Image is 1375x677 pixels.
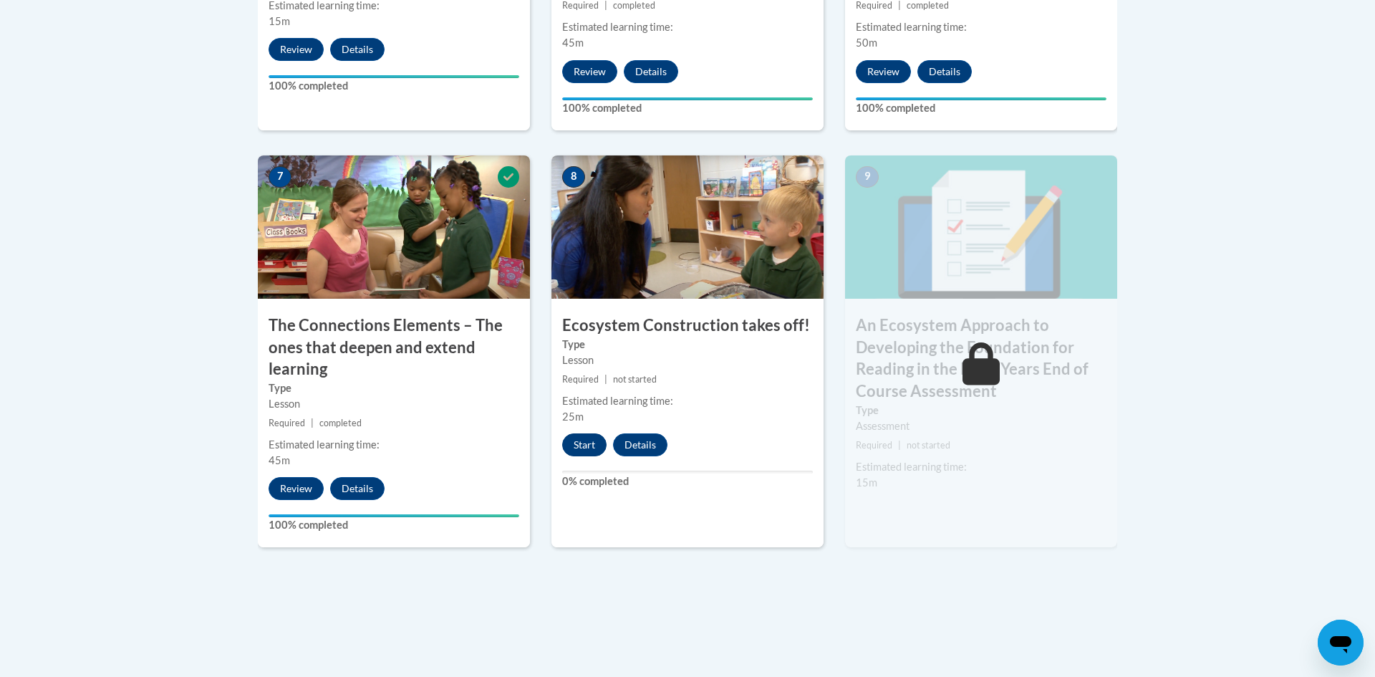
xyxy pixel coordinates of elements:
button: Review [856,60,911,83]
button: Review [562,60,617,83]
span: 45m [562,37,584,49]
label: Type [562,337,813,352]
span: | [311,418,314,428]
label: 100% completed [269,517,519,533]
button: Details [330,38,385,61]
div: Your progress [562,97,813,100]
button: Details [917,60,972,83]
span: completed [319,418,362,428]
span: Required [856,440,892,451]
div: Your progress [856,97,1106,100]
span: Required [269,418,305,428]
button: Start [562,433,607,456]
div: Estimated learning time: [269,437,519,453]
iframe: Button to launch messaging window [1318,620,1364,666]
img: Course Image [845,155,1117,299]
h3: Ecosystem Construction takes off! [551,315,824,337]
div: Your progress [269,514,519,517]
button: Details [624,60,678,83]
span: 15m [856,476,877,489]
span: not started [907,440,950,451]
span: 45m [269,454,290,466]
button: Details [330,477,385,500]
label: Type [856,403,1106,418]
h3: The Connections Elements – The ones that deepen and extend learning [258,315,530,380]
span: | [898,440,901,451]
span: 25m [562,410,584,423]
span: not started [613,374,657,385]
button: Review [269,477,324,500]
div: Assessment [856,418,1106,434]
span: 8 [562,166,585,188]
span: 15m [269,15,290,27]
div: Estimated learning time: [562,393,813,409]
img: Course Image [551,155,824,299]
button: Review [269,38,324,61]
div: Estimated learning time: [856,459,1106,475]
label: Type [269,380,519,396]
label: 100% completed [269,78,519,94]
button: Details [613,433,667,456]
span: 7 [269,166,291,188]
span: 50m [856,37,877,49]
label: 100% completed [562,100,813,116]
div: Your progress [269,75,519,78]
label: 0% completed [562,474,813,489]
div: Estimated learning time: [562,19,813,35]
div: Estimated learning time: [856,19,1106,35]
div: Lesson [562,352,813,368]
label: 100% completed [856,100,1106,116]
span: Required [562,374,599,385]
img: Course Image [258,155,530,299]
div: Lesson [269,396,519,412]
span: | [604,374,607,385]
h3: An Ecosystem Approach to Developing the Foundation for Reading in the Early Years End of Course A... [845,315,1117,403]
span: 9 [856,166,879,188]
